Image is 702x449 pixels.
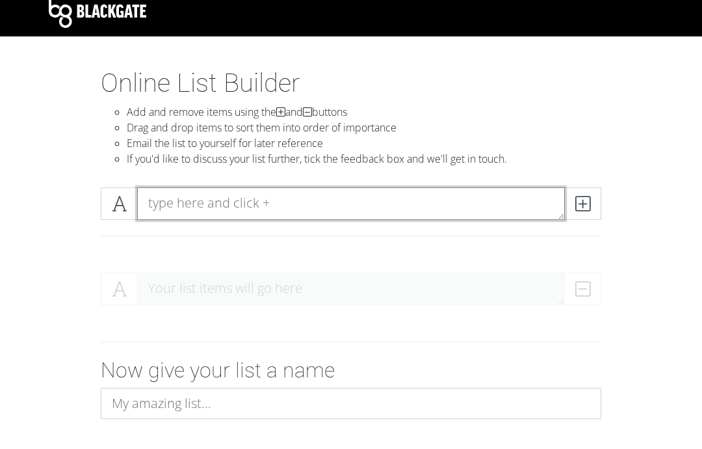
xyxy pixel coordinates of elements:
li: Email the list to yourself for later reference [127,136,601,152]
li: If you'd like to discuss your list further, tick the feedback box and we'll get in touch. [127,152,601,167]
li: Add and remove items using the and buttons [127,105,601,120]
h1: Online List Builder [101,68,601,100]
li: Drag and drop items to sort them into order of importance [127,120,601,136]
h2: Now give your list a name [101,359,601,383]
input: My amazing list... [101,388,601,420]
